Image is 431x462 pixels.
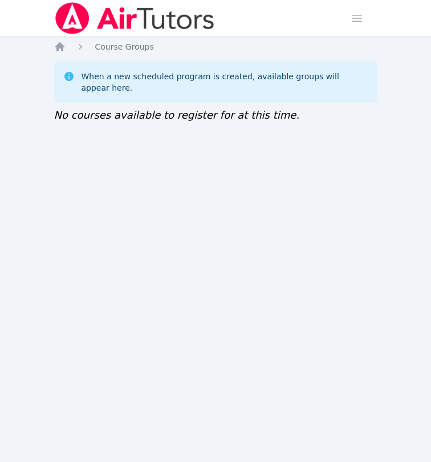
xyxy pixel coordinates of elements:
div: When a new scheduled program is created, available groups will appear here. [82,71,368,94]
nav: Breadcrumb [54,41,377,52]
a: Course Groups [95,41,154,52]
img: Air Tutors [54,2,215,34]
span: Course Groups [95,42,154,51]
span: No courses available to register for at this time. [54,109,300,121]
